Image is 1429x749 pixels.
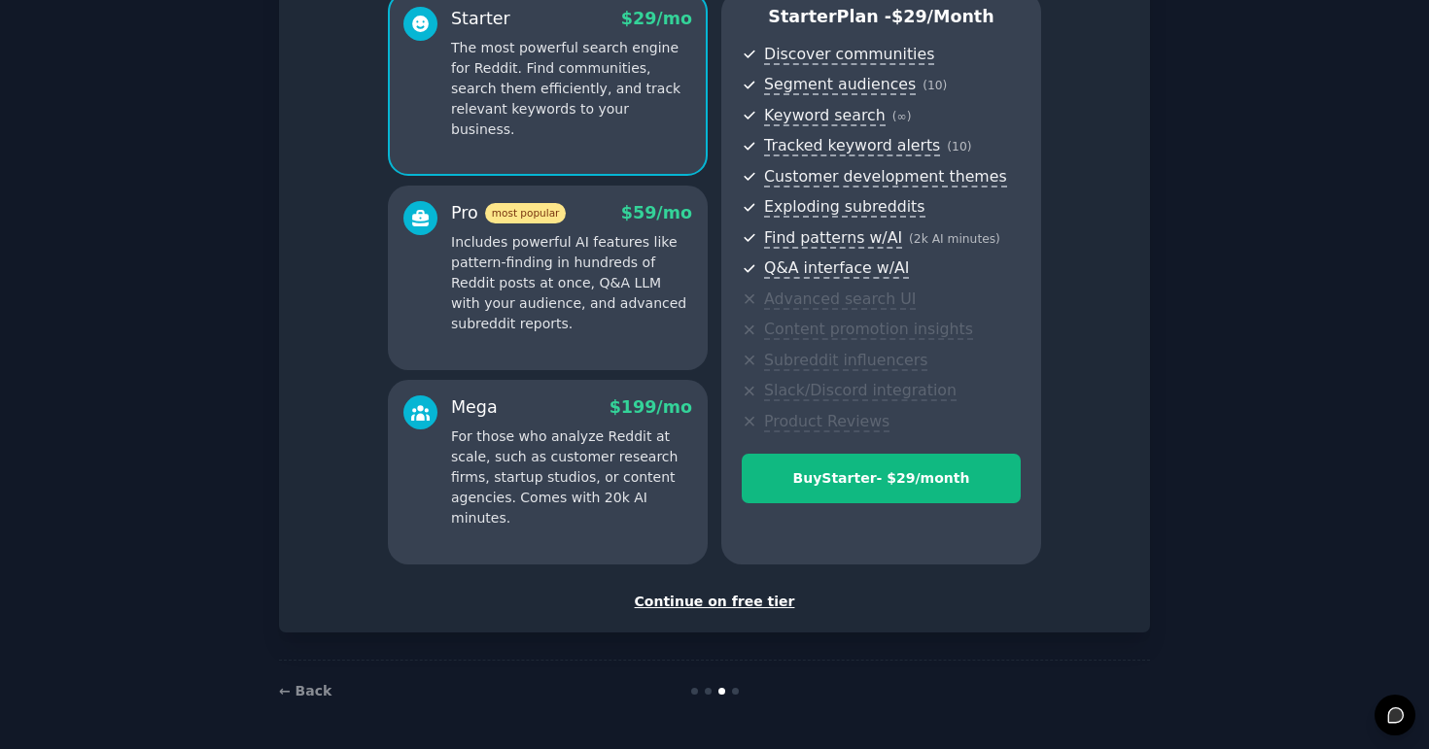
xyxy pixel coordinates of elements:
span: Keyword search [764,106,886,126]
span: Customer development themes [764,167,1007,187]
span: $ 59 /mo [621,203,692,222]
span: most popular [485,203,567,223]
span: Find patterns w/AI [764,228,902,249]
span: ( 10 ) [923,79,947,92]
span: Q&A interface w/AI [764,258,909,279]
span: Subreddit influencers [764,351,927,371]
span: $ 29 /month [891,7,994,26]
p: Includes powerful AI features like pattern-finding in hundreds of Reddit posts at once, Q&A LLM w... [451,232,692,334]
p: The most powerful search engine for Reddit. Find communities, search them efficiently, and track ... [451,38,692,140]
span: Discover communities [764,45,934,65]
p: For those who analyze Reddit at scale, such as customer research firms, startup studios, or conte... [451,426,692,528]
span: Segment audiences [764,75,916,95]
div: Buy Starter - $ 29 /month [743,468,1020,489]
a: ← Back [279,683,331,698]
span: ( ∞ ) [892,110,912,123]
div: Pro [451,201,566,225]
span: Exploding subreddits [764,197,924,218]
span: Advanced search UI [764,289,916,310]
p: Starter Plan - [742,5,1021,29]
span: Product Reviews [764,412,889,432]
span: ( 10 ) [947,140,971,153]
span: Content promotion insights [764,320,973,340]
span: $ 199 /mo [610,397,692,417]
div: Mega [451,395,498,420]
div: Continue on free tier [299,592,1130,612]
span: Slack/Discord integration [764,381,957,401]
span: $ 29 /mo [621,9,692,28]
div: Starter [451,7,510,31]
button: BuyStarter- $29/month [742,454,1021,503]
span: ( 2k AI minutes ) [909,232,1000,246]
span: Tracked keyword alerts [764,136,940,156]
